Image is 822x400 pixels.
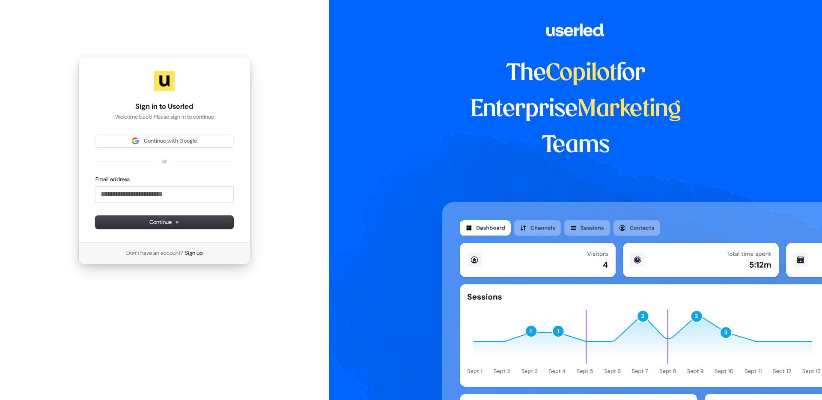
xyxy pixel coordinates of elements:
img: Sign in with Google [132,137,139,144]
span: Marketing [578,99,681,121]
span: Copilot [546,63,616,85]
h1: The for Enterprise Teams [442,56,709,164]
p: Welcome back! Please sign in to continue [95,113,233,121]
span: Continue [149,218,179,226]
img: Userled [154,71,175,91]
button: Continue [95,216,233,229]
button: Sign in with GoogleContinue with Google [95,134,233,147]
h1: Sign in to Userled [95,101,233,112]
a: Sign up [185,249,203,257]
p: or [162,158,167,165]
span: Don’t have an account? [126,249,183,257]
span: Continue with Google [144,137,197,145]
label: Email address [95,176,130,183]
